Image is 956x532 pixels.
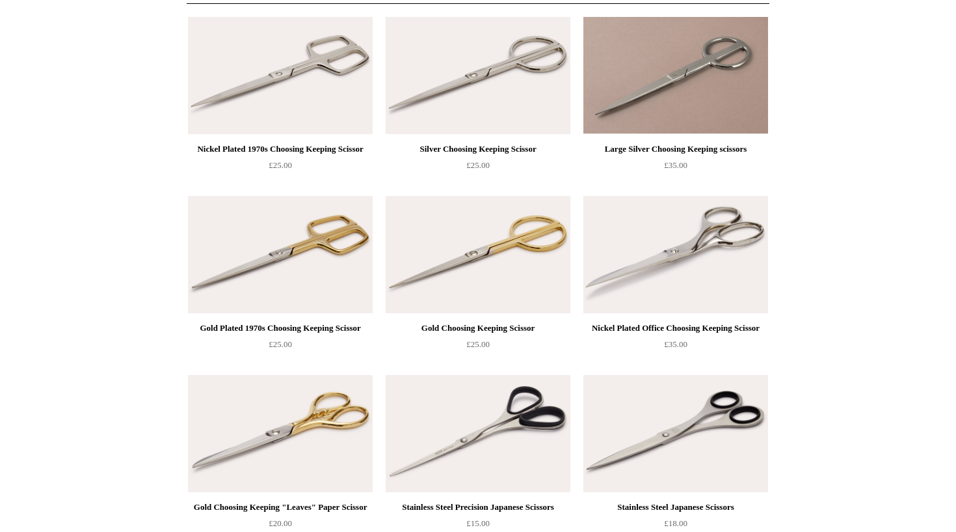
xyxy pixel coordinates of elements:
img: Nickel Plated Office Choosing Keeping Scissor [583,196,768,313]
span: £25.00 [466,160,490,170]
a: Nickel Plated Office Choosing Keeping Scissor Nickel Plated Office Choosing Keeping Scissor [583,196,768,313]
img: Stainless Steel Japanese Scissors [583,375,768,492]
a: Large Silver Choosing Keeping scissors Large Silver Choosing Keeping scissors [583,17,768,134]
div: Large Silver Choosing Keeping scissors [587,141,765,157]
span: £35.00 [664,160,687,170]
div: Stainless Steel Japanese Scissors [587,499,765,515]
a: Stainless Steel Precision Japanese Scissors Stainless Steel Precision Japanese Scissors [386,375,570,492]
div: Silver Choosing Keeping Scissor [389,141,567,157]
img: Stainless Steel Precision Japanese Scissors [386,375,570,492]
span: £20.00 [269,518,292,528]
a: Stainless Steel Japanese Scissors Stainless Steel Japanese Scissors [583,375,768,492]
a: Gold Choosing Keeping Scissor £25.00 [386,320,570,374]
div: Gold Choosing Keeping "Leaves" Paper Scissor [191,499,369,515]
a: Silver Choosing Keeping Scissor £25.00 [386,141,570,195]
div: Stainless Steel Precision Japanese Scissors [389,499,567,515]
span: £15.00 [466,518,490,528]
div: Nickel Plated 1970s Choosing Keeping Scissor [191,141,369,157]
img: Silver Choosing Keeping Scissor [386,17,570,134]
img: Gold Choosing Keeping Scissor [386,196,570,313]
span: £35.00 [664,339,687,349]
img: Gold Choosing Keeping "Leaves" Paper Scissor [188,375,373,492]
a: Large Silver Choosing Keeping scissors £35.00 [583,141,768,195]
a: Nickel Plated 1970s Choosing Keeping Scissor £25.00 [188,141,373,195]
span: £25.00 [466,339,490,349]
span: £18.00 [664,518,687,528]
img: Large Silver Choosing Keeping scissors [583,17,768,134]
div: Nickel Plated Office Choosing Keeping Scissor [587,320,765,336]
a: Silver Choosing Keeping Scissor Silver Choosing Keeping Scissor [386,17,570,134]
img: Nickel Plated 1970s Choosing Keeping Scissor [188,17,373,134]
a: Gold Plated 1970s Choosing Keeping Scissor £25.00 [188,320,373,374]
a: Gold Choosing Keeping Scissor Gold Choosing Keeping Scissor [386,196,570,313]
img: Gold Plated 1970s Choosing Keeping Scissor [188,196,373,313]
div: Gold Choosing Keeping Scissor [389,320,567,336]
a: Nickel Plated Office Choosing Keeping Scissor £35.00 [583,320,768,374]
span: £25.00 [269,339,292,349]
span: £25.00 [269,160,292,170]
a: Gold Plated 1970s Choosing Keeping Scissor Gold Plated 1970s Choosing Keeping Scissor [188,196,373,313]
div: Gold Plated 1970s Choosing Keeping Scissor [191,320,369,336]
a: Gold Choosing Keeping "Leaves" Paper Scissor Gold Choosing Keeping "Leaves" Paper Scissor [188,375,373,492]
a: Nickel Plated 1970s Choosing Keeping Scissor Nickel Plated 1970s Choosing Keeping Scissor [188,17,373,134]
